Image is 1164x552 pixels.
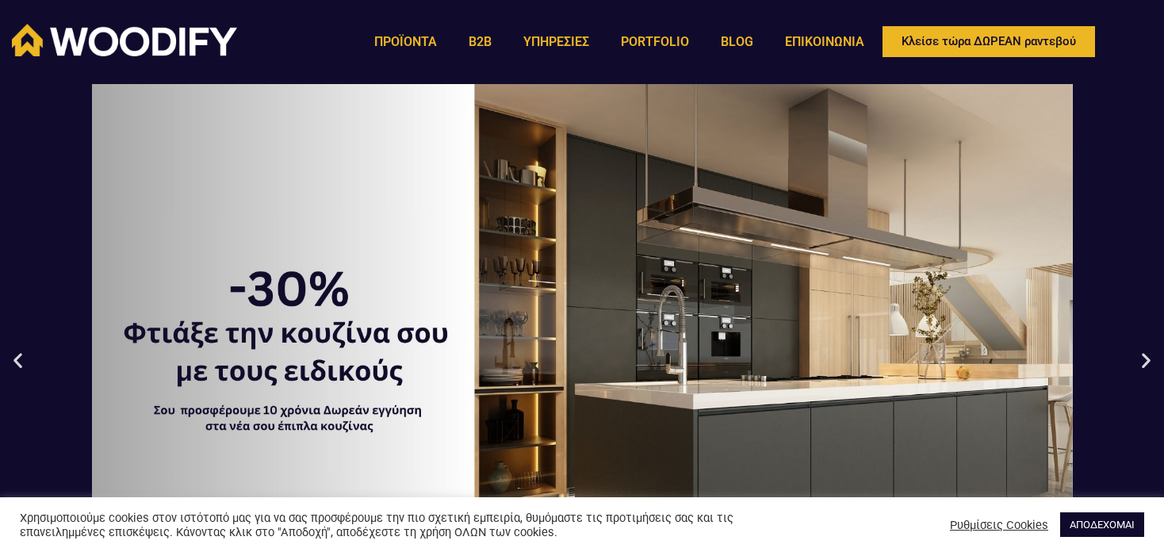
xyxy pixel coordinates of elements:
a: PORTFOLIO [605,24,705,60]
div: Χρησιμοποιούμε cookies στον ιστότοπό μας για να σας προσφέρουμε την πιο σχετική εμπειρία, θυμόμασ... [20,511,807,539]
a: ΠΡΟΪΟΝΤΑ [358,24,453,60]
a: BLOG [705,24,769,60]
a: B2B [453,24,507,60]
a: ΥΠΗΡΕΣΙΕΣ [507,24,605,60]
span: Κλείσε τώρα ΔΩΡΕΑΝ ραντεβού [902,36,1076,48]
a: ΑΠΟΔΕΧΟΜΑΙ [1060,512,1144,537]
a: Κλείσε τώρα ΔΩΡΕΑΝ ραντεβού [880,24,1097,59]
a: Ρυθμίσεις Cookies [950,518,1048,532]
nav: Menu [358,24,880,60]
img: Woodify [12,24,237,56]
a: ΕΠΙΚΟΙΝΩΝΙΑ [769,24,880,60]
